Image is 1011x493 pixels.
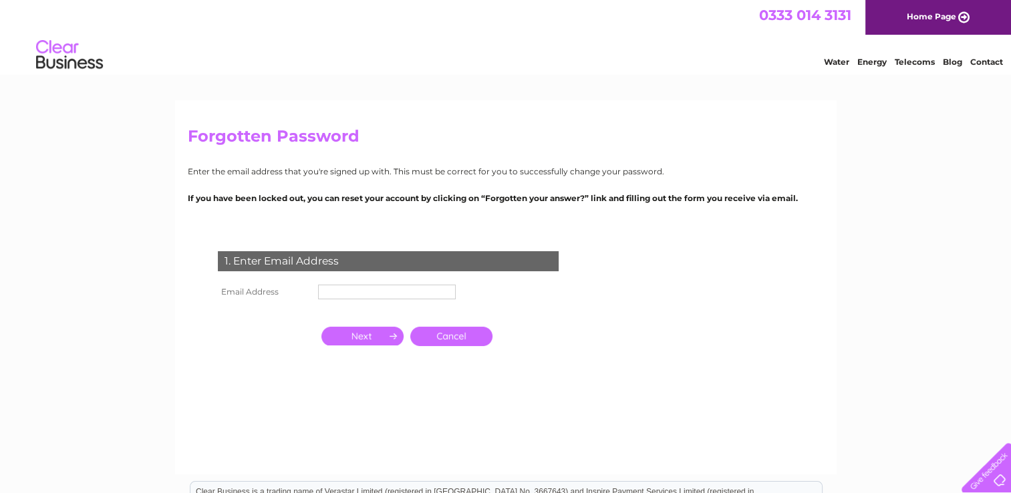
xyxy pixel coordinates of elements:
[857,57,887,67] a: Energy
[188,192,824,204] p: If you have been locked out, you can reset your account by clicking on “Forgotten your answer?” l...
[970,57,1003,67] a: Contact
[824,57,849,67] a: Water
[190,7,822,65] div: Clear Business is a trading name of Verastar Limited (registered in [GEOGRAPHIC_DATA] No. 3667643...
[895,57,935,67] a: Telecoms
[214,281,315,303] th: Email Address
[943,57,962,67] a: Blog
[410,327,492,346] a: Cancel
[35,35,104,75] img: logo.png
[188,127,824,152] h2: Forgotten Password
[188,165,824,178] p: Enter the email address that you're signed up with. This must be correct for you to successfully ...
[218,251,559,271] div: 1. Enter Email Address
[759,7,851,23] a: 0333 014 3131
